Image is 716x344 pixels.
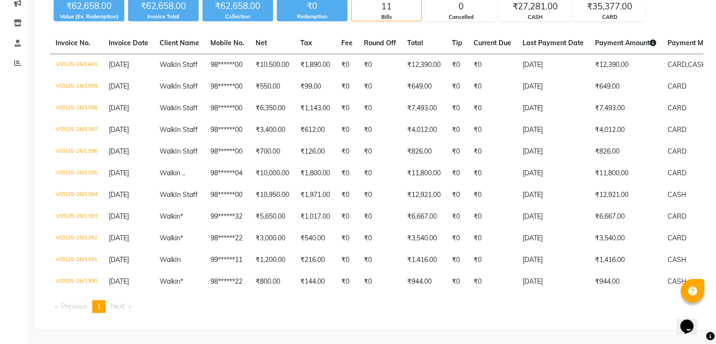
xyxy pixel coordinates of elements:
[109,277,129,286] span: [DATE]
[336,141,358,163] td: ₹0
[109,104,129,112] span: [DATE]
[402,228,446,249] td: ₹3,540.00
[468,141,517,163] td: ₹0
[517,54,589,76] td: [DATE]
[358,163,402,184] td: ₹0
[446,54,468,76] td: ₹0
[277,13,347,21] div: Redemption
[352,13,421,21] div: Bills
[50,249,103,271] td: V/2025-26/1391
[256,39,267,47] span: Net
[446,141,468,163] td: ₹0
[468,184,517,206] td: ₹0
[668,125,686,134] span: CARD
[295,228,336,249] td: ₹540.00
[668,104,686,112] span: CARD
[589,98,662,119] td: ₹7,493.00
[589,228,662,249] td: ₹3,540.00
[336,206,358,228] td: ₹0
[336,228,358,249] td: ₹0
[50,98,103,119] td: V/2025-26/1398
[336,184,358,206] td: ₹0
[468,54,517,76] td: ₹0
[250,163,295,184] td: ₹10,000.00
[336,271,358,293] td: ₹0
[295,141,336,163] td: ₹126.00
[341,39,353,47] span: Fee
[250,184,295,206] td: ₹10,950.00
[468,163,517,184] td: ₹0
[446,98,468,119] td: ₹0
[468,76,517,98] td: ₹0
[517,184,589,206] td: [DATE]
[446,206,468,228] td: ₹0
[589,184,662,206] td: ₹12,921.00
[575,13,644,21] div: CARD
[668,255,686,264] span: CASH
[175,104,198,112] span: In Staff
[589,54,662,76] td: ₹12,390.00
[358,184,402,206] td: ₹0
[407,39,423,47] span: Total
[517,271,589,293] td: [DATE]
[358,76,402,98] td: ₹0
[50,119,103,141] td: V/2025-26/1397
[446,228,468,249] td: ₹0
[589,206,662,228] td: ₹6,667.00
[109,147,129,156] span: [DATE]
[160,60,175,69] span: Walk
[210,39,244,47] span: Mobile No.
[109,234,129,242] span: [DATE]
[50,141,103,163] td: V/2025-26/1396
[668,147,686,156] span: CARD
[402,141,446,163] td: ₹826.00
[336,76,358,98] td: ₹0
[589,119,662,141] td: ₹4,012.00
[160,277,180,286] span: Walkin
[250,54,295,76] td: ₹10,500.00
[295,76,336,98] td: ₹99.00
[50,184,103,206] td: V/2025-26/1394
[50,300,703,313] nav: Pagination
[336,249,358,271] td: ₹0
[175,125,198,134] span: In Staff
[474,39,511,47] span: Current Due
[160,255,175,264] span: Walk
[517,163,589,184] td: [DATE]
[517,228,589,249] td: [DATE]
[175,255,181,264] span: In
[523,39,584,47] span: Last Payment Date
[468,98,517,119] td: ₹0
[364,39,396,47] span: Round Off
[668,60,688,69] span: CARD,
[446,76,468,98] td: ₹0
[468,228,517,249] td: ₹0
[446,163,468,184] td: ₹0
[160,212,180,221] span: Walkin
[175,82,198,90] span: In Staff
[160,147,175,156] span: Walk
[54,13,124,21] div: Value (Ex. Redemption)
[295,163,336,184] td: ₹1,800.00
[336,163,358,184] td: ₹0
[160,125,175,134] span: Walk
[109,255,129,264] span: [DATE]
[589,249,662,271] td: ₹1,416.00
[668,277,686,286] span: CASH
[56,39,90,47] span: Invoice No.
[517,119,589,141] td: [DATE]
[128,13,199,21] div: Invoice Total
[300,39,312,47] span: Tax
[175,190,198,199] span: In Staff
[402,54,446,76] td: ₹12,390.00
[595,39,656,47] span: Payment Amount
[446,184,468,206] td: ₹0
[336,98,358,119] td: ₹0
[109,190,129,199] span: [DATE]
[358,271,402,293] td: ₹0
[250,271,295,293] td: ₹800.00
[202,13,273,21] div: Collection
[61,302,87,311] span: Previous
[295,271,336,293] td: ₹144.00
[402,163,446,184] td: ₹11,800.00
